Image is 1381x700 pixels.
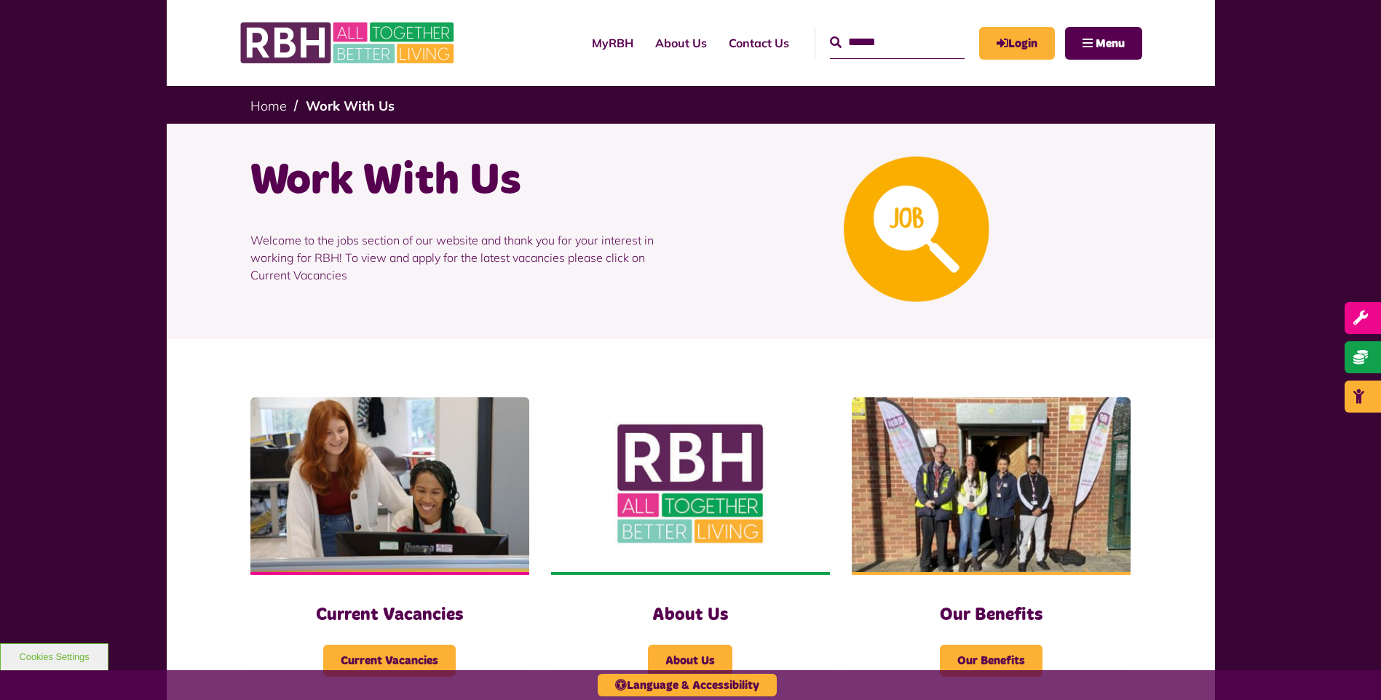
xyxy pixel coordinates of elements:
[240,15,458,71] img: RBH
[979,27,1055,60] a: MyRBH
[250,210,680,306] p: Welcome to the jobs section of our website and thank you for your interest in working for RBH! To...
[844,156,989,302] img: Looking For A Job
[1065,27,1142,60] button: Navigation
[280,604,500,627] h3: Current Vacancies
[581,23,644,63] a: MyRBH
[598,674,777,696] button: Language & Accessibility
[644,23,718,63] a: About Us
[1315,635,1381,700] iframe: Netcall Web Assistant for live chat
[323,645,456,677] span: Current Vacancies
[852,397,1131,572] img: Dropinfreehold2
[718,23,800,63] a: Contact Us
[648,645,732,677] span: About Us
[250,397,529,572] img: IMG 1470
[881,604,1101,627] h3: Our Benefits
[250,98,287,114] a: Home
[940,645,1042,677] span: Our Benefits
[1096,38,1125,49] span: Menu
[580,604,801,627] h3: About Us
[551,397,830,572] img: RBH Logo Social Media 480X360 (1)
[250,153,680,210] h1: Work With Us
[306,98,395,114] a: Work With Us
